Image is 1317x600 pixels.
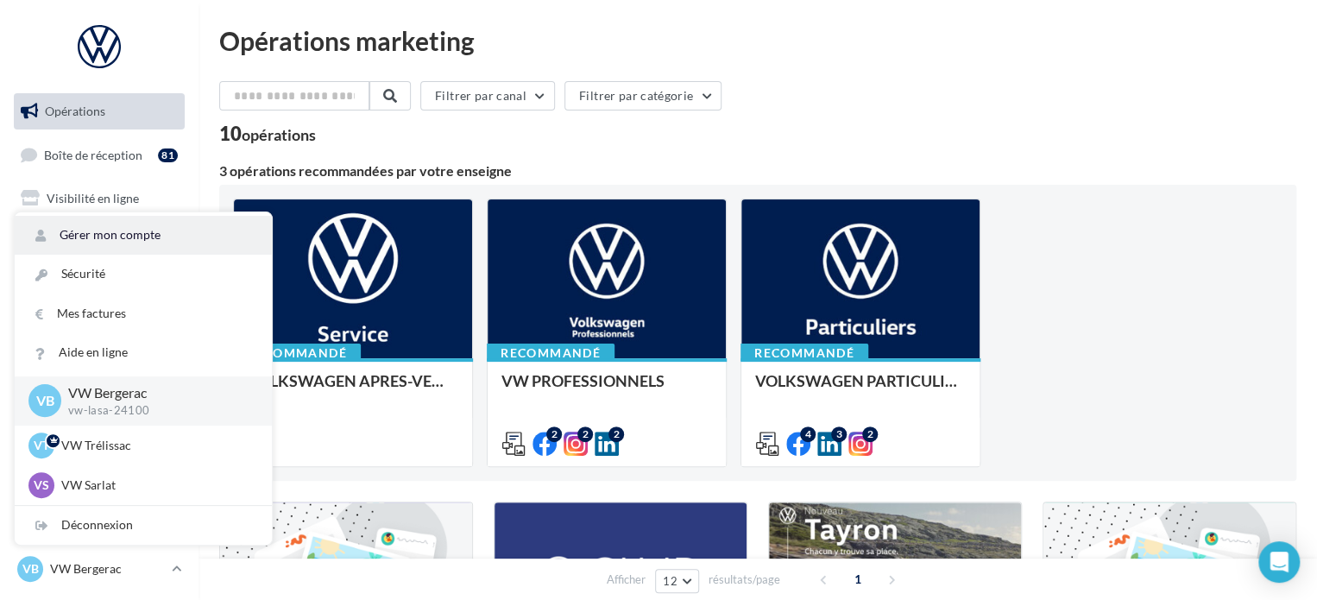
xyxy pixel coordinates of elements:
a: Aide en ligne [15,333,272,372]
p: VW Trélissac [61,437,251,454]
div: 4 [800,426,816,442]
div: 2 [862,426,878,442]
span: Visibilité en ligne [47,191,139,205]
div: 3 [831,426,847,442]
div: VOLKSWAGEN APRES-VENTE [248,372,458,407]
a: Contacts [10,267,188,303]
div: 3 opérations recommandées par votre enseigne [219,164,1296,178]
span: résultats/page [709,572,780,588]
div: 10 [219,124,316,143]
div: 2 [608,426,624,442]
div: VW PROFESSIONNELS [501,372,712,407]
div: Déconnexion [15,506,272,545]
a: Sécurité [15,255,272,294]
span: 12 [663,574,677,588]
span: Afficher [607,572,646,588]
a: Campagnes DataOnDemand [10,452,188,503]
p: VW Sarlat [61,477,251,494]
a: Mes factures [15,294,272,333]
span: VT [34,437,49,454]
button: Filtrer par catégorie [564,81,722,111]
span: 1 [844,565,872,593]
div: opérations [242,127,316,142]
button: Filtrer par canal [420,81,555,111]
a: PLV et print personnalisable [10,395,188,446]
span: VS [34,477,49,494]
span: Boîte de réception [44,147,142,161]
div: Open Intercom Messenger [1258,541,1300,583]
div: Recommandé [487,344,614,363]
div: 2 [577,426,593,442]
a: Opérations [10,93,188,129]
span: Opérations [45,104,105,118]
a: Gérer mon compte [15,216,272,255]
a: VB VW Bergerac [14,553,185,585]
div: VOLKSWAGEN PARTICULIER [755,372,966,407]
div: Recommandé [740,344,868,363]
p: vw-lasa-24100 [68,403,244,419]
p: VW Bergerac [68,383,244,403]
span: VB [22,560,39,578]
div: Opérations marketing [219,28,1296,54]
div: 81 [158,148,178,162]
span: VB [36,391,54,411]
a: Visibilité en ligne [10,180,188,217]
a: Campagnes [10,224,188,260]
a: Boîte de réception81 [10,136,188,174]
a: Calendrier [10,352,188,388]
p: VW Bergerac [50,560,165,578]
div: Recommandé [233,344,361,363]
div: 2 [546,426,562,442]
button: 12 [655,569,699,593]
a: Médiathèque [10,309,188,345]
